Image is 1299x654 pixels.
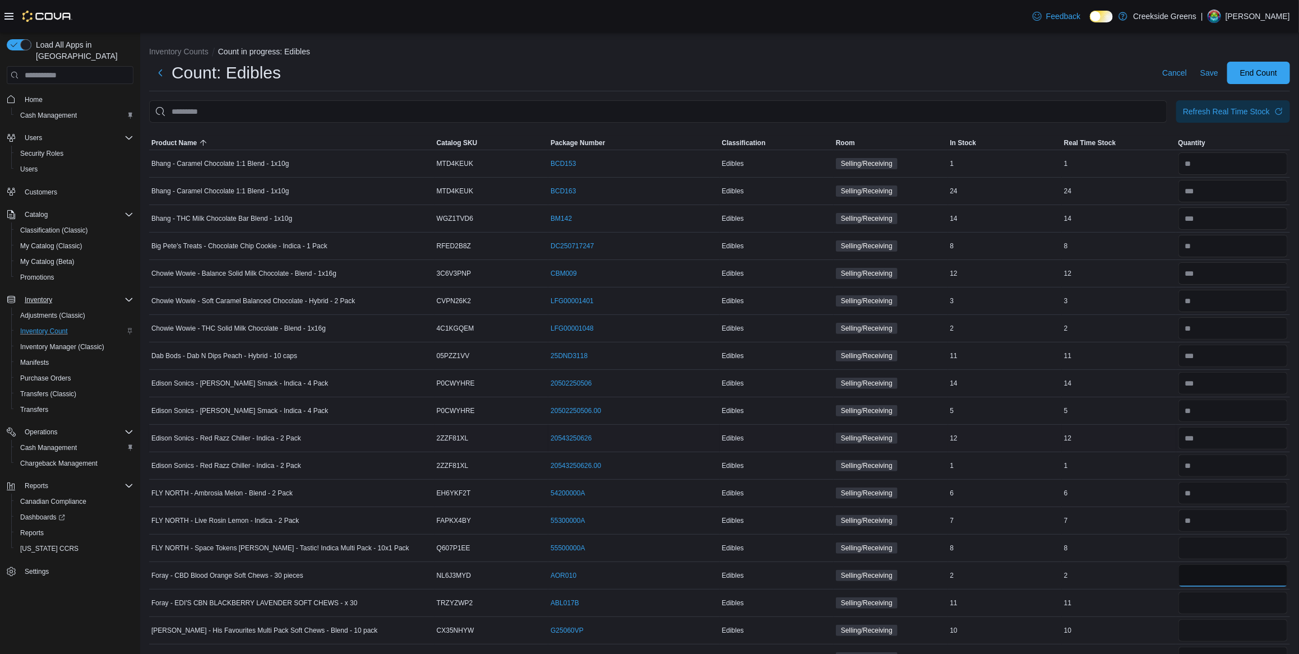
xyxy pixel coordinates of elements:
[20,273,54,282] span: Promotions
[20,342,104,351] span: Inventory Manager (Classic)
[25,295,52,304] span: Inventory
[2,563,138,579] button: Settings
[551,434,591,443] a: 20543250626
[437,351,470,360] span: 05PZZ1VV
[437,324,474,333] span: 4C1KGQEM
[11,402,138,418] button: Transfers
[20,293,133,307] span: Inventory
[948,157,1062,170] div: 1
[722,571,744,580] span: Edibles
[11,108,138,123] button: Cash Management
[722,434,744,443] span: Edibles
[11,541,138,556] button: [US_STATE] CCRS
[16,511,70,524] a: Dashboards
[20,226,88,235] span: Classification (Classic)
[841,406,893,416] span: Selling/Receiving
[16,542,83,555] a: [US_STATE] CCRS
[2,292,138,308] button: Inventory
[218,47,310,56] button: Count in progress: Edibles
[722,461,744,470] span: Edibles
[1062,624,1176,637] div: 10
[722,406,744,415] span: Edibles
[551,379,591,388] a: 20502250506
[437,434,469,443] span: 2ZZF81XL
[22,11,72,22] img: Cova
[948,349,1062,363] div: 11
[836,625,898,636] span: Selling/Receiving
[16,239,133,253] span: My Catalog (Classic)
[16,356,53,369] a: Manifests
[437,599,473,607] span: TRZYZWP2
[16,255,79,268] a: My Catalog (Beta)
[948,432,1062,445] div: 12
[1208,10,1221,23] div: Pat McCaffrey
[20,389,76,398] span: Transfers (Classic)
[2,184,138,200] button: Customers
[25,188,57,197] span: Customers
[722,187,744,196] span: Edibles
[20,165,38,174] span: Users
[20,497,86,506] span: Canadian Compliance
[948,294,1062,308] div: 3
[16,356,133,369] span: Manifests
[948,184,1062,198] div: 24
[1176,136,1291,150] button: Quantity
[1176,100,1290,123] button: Refresh Real Time Stock
[149,136,434,150] button: Product Name
[151,434,301,443] span: Edison Sonics - Red Razz Chiller - Indica - 2 Pack
[836,488,898,499] span: Selling/Receiving
[437,461,469,470] span: 2ZZF81XL
[551,461,601,470] a: 20543250626.00
[16,147,68,160] a: Security Roles
[16,441,81,454] a: Cash Management
[836,460,898,471] span: Selling/Receiving
[1062,569,1176,582] div: 2
[16,109,81,122] a: Cash Management
[551,242,594,251] a: DC250717247
[16,109,133,122] span: Cash Management
[551,406,601,415] a: 20502250506.00
[1062,294,1176,308] div: 3
[841,241,893,251] span: Selling/Receiving
[16,372,76,385] a: Purchase Orders
[1062,459,1176,472] div: 1
[11,525,138,541] button: Reports
[948,541,1062,555] div: 8
[151,138,197,147] span: Product Name
[16,441,133,454] span: Cash Management
[20,131,133,145] span: Users
[1158,62,1191,84] button: Cancel
[437,406,475,415] span: P0CWYHRE
[16,224,93,237] a: Classification (Classic)
[722,626,744,635] span: Edibles
[149,46,1290,59] nav: An example of EuiBreadcrumbs
[11,323,138,339] button: Inventory Count
[1064,138,1116,147] span: Real Time Stock
[11,509,138,525] a: Dashboards
[722,489,744,498] span: Edibles
[722,138,766,147] span: Classification
[1227,62,1290,84] button: End Count
[836,240,898,252] span: Selling/Receiving
[11,238,138,254] button: My Catalog (Classic)
[437,138,478,147] span: Catalog SKU
[151,379,328,388] span: Edison Sonics - [PERSON_NAME] Smack - Indica - 4 Pack
[841,570,893,581] span: Selling/Receiving
[437,214,473,223] span: WGZ1TVD6
[16,271,133,284] span: Promotions
[151,489,293,498] span: FLY NORTH - Ambrosia Melon - Blend - 2 Pack
[2,478,138,494] button: Reports
[948,212,1062,225] div: 14
[1240,67,1277,78] span: End Count
[722,242,744,251] span: Edibles
[20,242,82,251] span: My Catalog (Classic)
[722,351,744,360] span: Edibles
[151,242,327,251] span: Big Pete's Treats - Chocolate Chip Cookie - Indica - 1 Pack
[151,187,289,196] span: Bhang - Caramel Chocolate 1:1 Blend - 1x10g
[11,440,138,456] button: Cash Management
[151,159,289,168] span: Bhang - Caramel Chocolate 1:1 Blend - 1x10g
[722,516,744,525] span: Edibles
[25,133,42,142] span: Users
[841,598,893,608] span: Selling/Receiving
[551,159,576,168] a: BCD153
